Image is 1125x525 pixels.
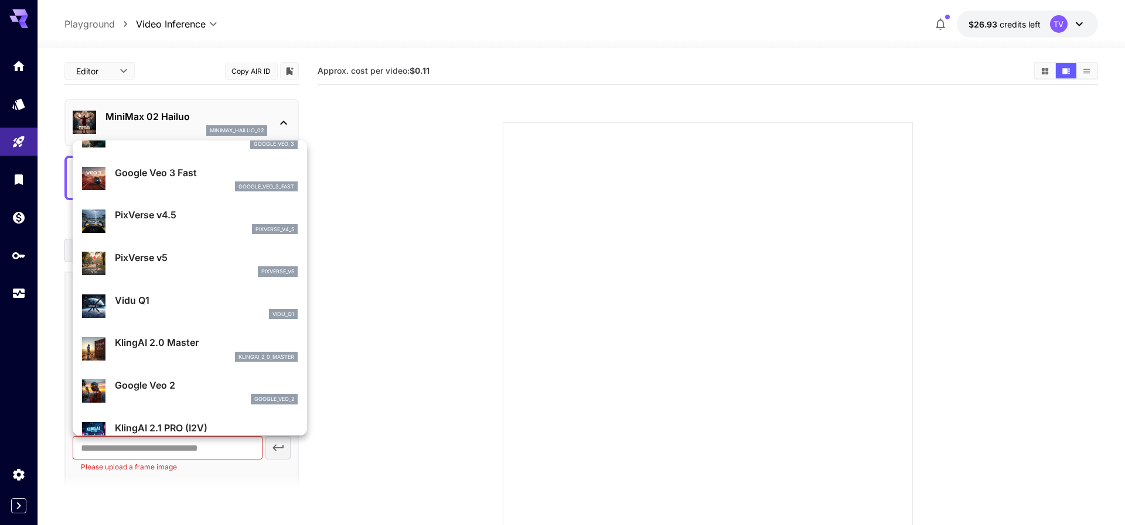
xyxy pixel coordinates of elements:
div: PixVerse v4.5pixverse_v4_5 [82,203,298,239]
div: KlingAI 2.0 Masterklingai_2_0_master [82,331,298,366]
p: Google Veo 2 [115,378,298,392]
p: google_veo_3 [254,140,294,148]
div: Vidu Q1vidu_q1 [82,289,298,324]
p: Google Veo 3 Fast [115,166,298,180]
p: KlingAI 2.0 Master [115,335,298,349]
p: pixverse_v4_5 [255,225,294,234]
div: Google Veo 2google_veo_2 [82,373,298,409]
p: Vidu Q1 [115,293,298,307]
div: PixVerse v5pixverse_v5 [82,246,298,282]
p: pixverse_v5 [261,267,294,276]
p: google_veo_2 [254,395,294,403]
p: KlingAI 2.1 PRO (I2V) [115,421,298,435]
p: PixVerse v5 [115,251,298,265]
div: Google Veo 3 Fastgoogle_veo_3_fast [82,161,298,197]
p: PixVerse v4.5 [115,208,298,222]
p: vidu_q1 [272,310,294,318]
div: KlingAI 2.1 PRO (I2V) [82,416,298,452]
p: klingai_2_0_master [238,353,294,361]
p: google_veo_3_fast [238,183,294,191]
